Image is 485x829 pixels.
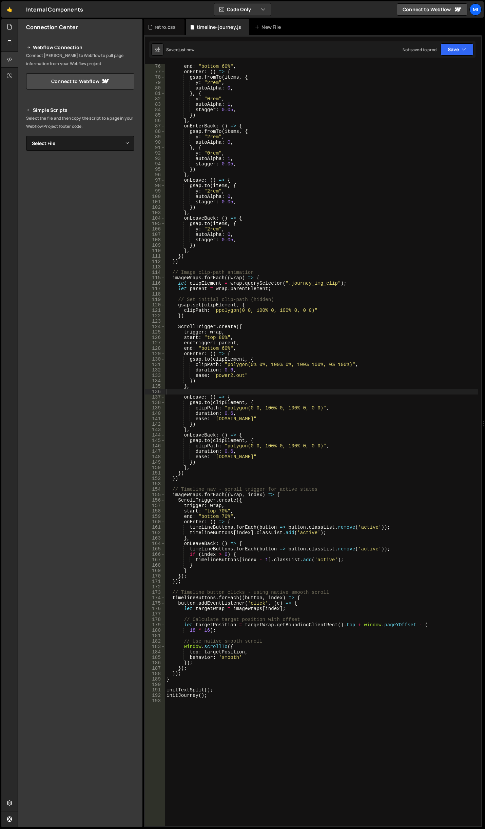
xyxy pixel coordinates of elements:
div: 165 [145,546,165,552]
div: 162 [145,530,165,535]
div: 89 [145,134,165,140]
div: 99 [145,188,165,194]
div: retro.css [155,24,176,31]
div: 108 [145,237,165,243]
div: 92 [145,150,165,156]
div: 132 [145,367,165,373]
div: 90 [145,140,165,145]
div: 153 [145,481,165,487]
div: 106 [145,226,165,232]
div: 187 [145,666,165,671]
div: 120 [145,302,165,308]
div: 154 [145,487,165,492]
div: 161 [145,525,165,530]
div: 116 [145,281,165,286]
a: Mi [469,3,482,16]
div: 143 [145,427,165,432]
div: 105 [145,221,165,226]
div: 148 [145,454,165,460]
div: 184 [145,649,165,655]
div: 98 [145,183,165,188]
div: 133 [145,373,165,378]
div: 103 [145,210,165,216]
div: 152 [145,476,165,481]
div: 117 [145,286,165,291]
div: 193 [145,698,165,704]
div: 77 [145,69,165,75]
div: 88 [145,129,165,134]
div: 118 [145,291,165,297]
iframe: YouTube video player [26,162,135,223]
div: 155 [145,492,165,498]
div: New File [255,24,283,31]
div: 121 [145,308,165,313]
div: 96 [145,172,165,178]
div: 191 [145,687,165,693]
div: 124 [145,324,165,329]
div: 115 [145,275,165,281]
div: 100 [145,194,165,199]
div: 170 [145,573,165,579]
div: 85 [145,113,165,118]
p: Select the file and then copy the script to a page in your Webflow Project footer code. [26,114,134,130]
div: 160 [145,519,165,525]
div: 158 [145,508,165,514]
div: 127 [145,340,165,346]
div: 102 [145,205,165,210]
div: 135 [145,384,165,389]
div: 176 [145,606,165,611]
div: 129 [145,351,165,357]
div: 186 [145,660,165,666]
div: 95 [145,167,165,172]
div: 163 [145,535,165,541]
div: 179 [145,622,165,628]
div: 159 [145,514,165,519]
div: 110 [145,248,165,254]
div: 150 [145,465,165,470]
div: 91 [145,145,165,150]
div: just now [178,47,194,53]
div: 151 [145,470,165,476]
div: 101 [145,199,165,205]
div: 136 [145,389,165,395]
div: 83 [145,102,165,107]
div: 131 [145,362,165,367]
div: 169 [145,568,165,573]
div: 149 [145,460,165,465]
div: 76 [145,64,165,69]
div: 189 [145,676,165,682]
div: 145 [145,438,165,443]
button: Code Only [214,3,271,16]
div: 174 [145,595,165,601]
div: 177 [145,611,165,617]
div: 190 [145,682,165,687]
div: 164 [145,541,165,546]
div: 138 [145,400,165,405]
div: timeline-journey.js [197,24,241,31]
div: 147 [145,449,165,454]
div: 167 [145,557,165,563]
div: 109 [145,243,165,248]
a: Connect to Webflow [397,3,467,16]
div: 175 [145,601,165,606]
div: 128 [145,346,165,351]
div: 173 [145,590,165,595]
div: Saved [166,47,194,53]
div: 181 [145,633,165,639]
div: 93 [145,156,165,161]
div: 78 [145,75,165,80]
div: 137 [145,395,165,400]
div: 123 [145,319,165,324]
div: 142 [145,422,165,427]
div: 119 [145,297,165,302]
div: 107 [145,232,165,237]
div: 94 [145,161,165,167]
div: 111 [145,254,165,259]
div: 80 [145,85,165,91]
div: 182 [145,639,165,644]
div: 134 [145,378,165,384]
div: 84 [145,107,165,113]
div: 125 [145,329,165,335]
div: 188 [145,671,165,676]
